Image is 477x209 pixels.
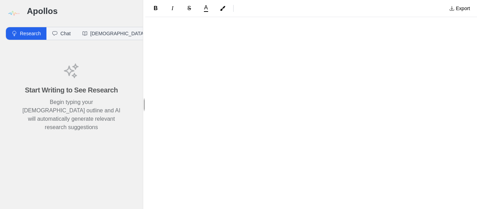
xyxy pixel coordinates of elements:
button: [DEMOGRAPHIC_DATA] [76,27,151,40]
button: Export [445,3,474,14]
button: Format Italics [165,3,180,14]
button: Format Bold [148,3,163,14]
button: Chat [46,27,76,40]
iframe: Drift Widget Chat Controller [442,174,469,201]
span: I [171,5,173,11]
p: Begin typing your [DEMOGRAPHIC_DATA] outline and AI will automatically generate relevant research... [22,98,120,132]
span: S [187,5,191,11]
button: A [198,3,214,13]
button: Research [6,27,46,40]
h4: Start Writing to See Research [25,85,118,95]
h3: Apollos [27,6,137,17]
button: Format Strikethrough [182,3,197,14]
span: B [154,5,158,11]
img: logo [6,6,21,21]
span: A [204,5,208,10]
